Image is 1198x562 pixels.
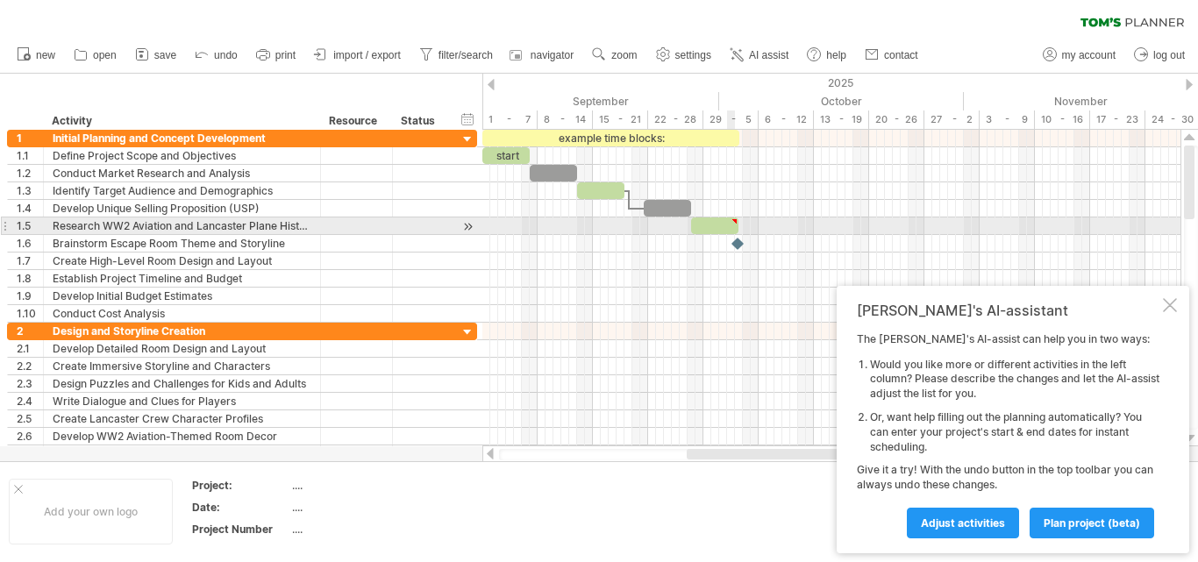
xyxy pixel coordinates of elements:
[9,479,173,544] div: Add your own logo
[36,49,55,61] span: new
[17,393,43,409] div: 2.4
[1035,110,1090,129] div: 10 - 16
[439,49,493,61] span: filter/search
[415,44,498,67] a: filter/search
[93,49,117,61] span: open
[53,288,311,304] div: Develop Initial Budget Estimates
[53,235,311,252] div: Brainstorm Escape Room Theme and Storyline
[52,112,310,130] div: Activity
[292,478,439,493] div: ....
[482,147,530,164] div: start
[17,428,43,445] div: 2.6
[648,110,703,129] div: 22 - 28
[53,130,311,146] div: Initial Planning and Concept Development
[482,130,739,146] div: example time blocks:
[154,49,176,61] span: save
[329,112,382,130] div: Resource
[17,270,43,287] div: 1.8
[53,147,311,164] div: Define Project Scope and Objectives
[192,522,289,537] div: Project Number
[749,49,788,61] span: AI assist
[1038,44,1121,67] a: my account
[17,305,43,322] div: 1.10
[588,44,642,67] a: zoom
[401,112,439,130] div: Status
[802,44,852,67] a: help
[17,217,43,234] div: 1.5
[1030,508,1154,538] a: plan project (beta)
[192,478,289,493] div: Project:
[69,44,122,67] a: open
[759,110,814,129] div: 6 - 12
[17,445,43,462] div: 2.7
[292,522,439,537] div: ....
[53,410,311,427] div: Create Lancaster Crew Character Profiles
[17,340,43,357] div: 2.1
[814,110,869,129] div: 13 - 19
[53,445,311,462] div: Plan Lighting and Sound Effects for Immersion
[310,44,406,67] a: import / export
[17,130,43,146] div: 1
[53,217,311,234] div: Research WW2 Aviation and Lancaster Plane History
[531,49,574,61] span: navigator
[719,92,964,110] div: October 2025
[460,217,476,236] div: scroll to activity
[17,147,43,164] div: 1.1
[924,110,980,129] div: 27 - 2
[53,393,311,409] div: Write Dialogue and Clues for Players
[17,358,43,374] div: 2.2
[53,270,311,287] div: Establish Project Timeline and Budget
[17,182,43,199] div: 1.3
[53,375,311,392] div: Design Puzzles and Challenges for Kids and Adults
[53,165,311,181] div: Conduct Market Research and Analysis
[192,500,289,515] div: Date:
[1130,44,1190,67] a: log out
[921,516,1005,530] span: Adjust activities
[857,302,1159,319] div: [PERSON_NAME]'s AI-assistant
[53,182,311,199] div: Identify Target Audience and Demographics
[17,375,43,392] div: 2.3
[292,500,439,515] div: ....
[53,253,311,269] div: Create High-Level Room Design and Layout
[593,110,648,129] div: 15 - 21
[214,49,238,61] span: undo
[703,110,759,129] div: 29 - 5
[857,332,1159,537] div: The [PERSON_NAME]'s AI-assist can help you in two ways: Give it a try! With the undo button in th...
[53,340,311,357] div: Develop Detailed Room Design and Layout
[860,44,923,67] a: contact
[12,44,61,67] a: new
[53,428,311,445] div: Develop WW2 Aviation-Themed Room Decor
[869,110,924,129] div: 20 - 26
[870,358,1159,402] li: Would you like more or different activities in the left column? Please describe the changes and l...
[725,44,794,67] a: AI assist
[275,49,296,61] span: print
[53,358,311,374] div: Create Immersive Storyline and Characters
[17,235,43,252] div: 1.6
[538,110,593,129] div: 8 - 14
[53,305,311,322] div: Conduct Cost Analysis
[17,253,43,269] div: 1.7
[652,44,717,67] a: settings
[17,323,43,339] div: 2
[1044,516,1140,530] span: plan project (beta)
[53,200,311,217] div: Develop Unique Selling Proposition (USP)
[675,49,711,61] span: settings
[1153,49,1185,61] span: log out
[907,508,1019,538] a: Adjust activities
[190,44,243,67] a: undo
[611,49,637,61] span: zoom
[870,410,1159,454] li: Or, want help filling out the planning automatically? You can enter your project's start & end da...
[53,323,311,339] div: Design and Storyline Creation
[17,165,43,181] div: 1.2
[826,49,846,61] span: help
[131,44,182,67] a: save
[17,410,43,427] div: 2.5
[884,49,918,61] span: contact
[1062,49,1116,61] span: my account
[333,49,401,61] span: import / export
[252,44,301,67] a: print
[507,44,579,67] a: navigator
[17,288,43,304] div: 1.9
[17,200,43,217] div: 1.4
[1090,110,1145,129] div: 17 - 23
